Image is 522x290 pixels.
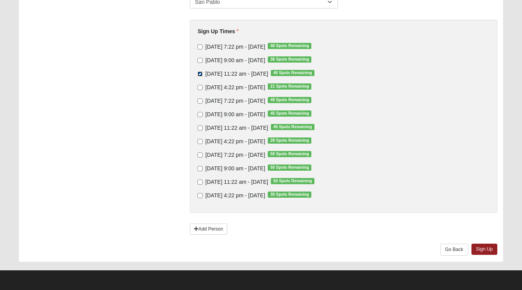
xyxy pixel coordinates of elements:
[198,112,203,117] input: [DATE] 9:00 am - [DATE]45 Spots Remaining
[205,57,265,63] span: [DATE] 9:00 am - [DATE]
[268,110,311,117] span: 45 Spots Remaining
[271,70,314,76] span: 40 Spots Remaining
[268,56,311,63] span: 36 Spots Remaining
[268,165,311,171] span: 50 Spots Remaining
[198,98,203,103] input: [DATE] 7:22 pm - [DATE]49 Spots Remaining
[268,137,311,144] span: 28 Spots Remaining
[205,84,265,90] span: [DATE] 4:22 pm - [DATE]
[205,44,265,50] span: [DATE] 7:22 pm - [DATE]
[271,178,314,184] span: 50 Spots Remaining
[198,27,239,35] label: Sign Up Times
[198,58,203,63] input: [DATE] 9:00 am - [DATE]36 Spots Remaining
[268,151,311,157] span: 50 Spots Remaining
[440,244,468,256] a: Go Back
[205,138,265,144] span: [DATE] 4:22 pm - [DATE]
[198,180,203,185] input: [DATE] 11:22 am - [DATE]50 Spots Remaining
[198,71,203,76] input: [DATE] 11:22 am - [DATE]40 Spots Remaining
[205,152,265,158] span: [DATE] 7:22 pm - [DATE]
[471,244,498,255] a: Sign Up
[198,139,203,144] input: [DATE] 4:22 pm - [DATE]28 Spots Remaining
[205,125,268,131] span: [DATE] 11:22 am - [DATE]
[198,85,203,90] input: [DATE] 4:22 pm - [DATE]21 Spots Remaining
[268,83,311,90] span: 21 Spots Remaining
[198,44,203,49] input: [DATE] 7:22 pm - [DATE]40 Spots Remaining
[190,224,227,235] a: Add Person
[198,193,203,198] input: [DATE] 4:22 pm - [DATE]30 Spots Remaining
[198,125,203,131] input: [DATE] 11:22 am - [DATE]45 Spots Remaining
[271,124,314,130] span: 45 Spots Remaining
[205,111,265,117] span: [DATE] 9:00 am - [DATE]
[205,165,265,171] span: [DATE] 9:00 am - [DATE]
[205,98,265,104] span: [DATE] 7:22 pm - [DATE]
[205,179,268,185] span: [DATE] 11:22 am - [DATE]
[198,153,203,158] input: [DATE] 7:22 pm - [DATE]50 Spots Remaining
[268,192,311,198] span: 30 Spots Remaining
[268,43,311,49] span: 40 Spots Remaining
[205,192,265,198] span: [DATE] 4:22 pm - [DATE]
[205,71,268,77] span: [DATE] 11:22 am - [DATE]
[268,97,311,103] span: 49 Spots Remaining
[198,166,203,171] input: [DATE] 9:00 am - [DATE]50 Spots Remaining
